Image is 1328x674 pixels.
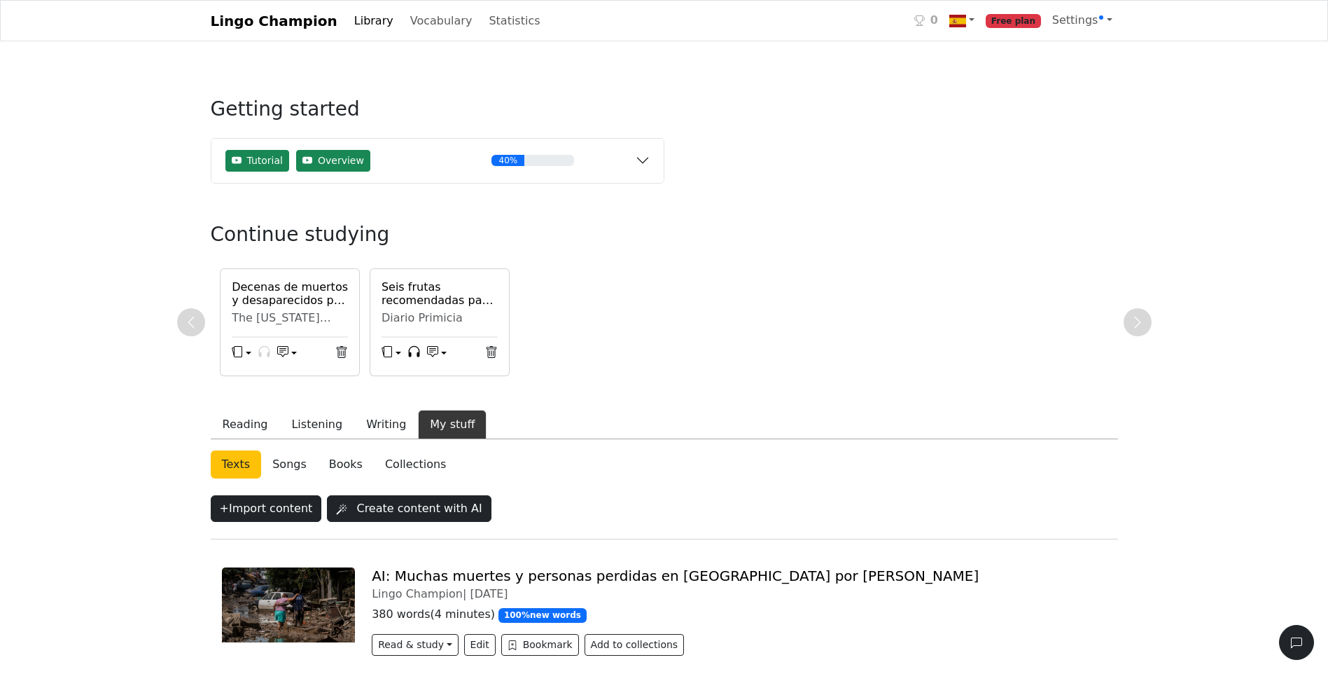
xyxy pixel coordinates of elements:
a: +Import content [211,499,328,512]
h3: Continue studying [211,223,701,247]
span: Free plan [986,14,1041,28]
div: Diario Primicia [382,311,498,325]
a: Statistics [483,7,545,35]
a: Edit [464,640,501,654]
p: 380 words ( 4 minutes ) [372,606,1106,623]
button: Writing [354,410,418,439]
span: [DATE] [470,587,508,600]
a: Create content with AI [327,499,496,512]
a: Library [349,7,399,35]
span: Tutorial [247,153,283,168]
span: 0 [930,12,938,29]
a: Texts [211,451,262,479]
div: Lingo Champion | [372,587,1106,600]
span: Settings [1052,13,1104,27]
a: Seis frutas recomendadas para mejorar la calidad del sueño - Diario Primicia [382,280,498,307]
span: Overview [296,150,370,172]
button: +Import content [211,495,322,522]
a: AI: Muchas muertes y personas perdidas en [GEOGRAPHIC_DATA] por [PERSON_NAME] [372,568,979,584]
a: Settings [1047,6,1118,34]
div: The [US_STATE] Times [232,311,348,325]
button: Bookmark [501,634,579,656]
img: es.svg [949,13,966,29]
a: Collections [374,451,457,479]
button: TutorialOverview40% [211,139,664,183]
a: Vocabulary [405,7,478,35]
h3: Getting started [211,97,664,132]
a: Decenas de muertos y desaparecidos por las lluvias catastróficas que asolan México [232,280,348,307]
button: Reading [211,410,280,439]
span: Tutorial [225,150,289,172]
button: Listening [279,410,354,439]
a: Free plan [980,6,1047,35]
a: Lingo Champion [211,7,337,35]
span: Overview [318,153,364,168]
button: Edit [464,634,496,656]
a: Books [318,451,374,479]
a: Songs [261,451,318,479]
span: 100 % new words [498,608,587,622]
button: Create content with AI [327,495,491,522]
button: Read & study [372,634,458,656]
img: 13int-mexico-rain-pljb-videoSixteenByNine3000.jpg [222,568,356,642]
a: 0 [909,6,944,35]
button: Add to collections [585,634,685,656]
button: My stuff [418,410,487,439]
div: 40% [491,155,524,166]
